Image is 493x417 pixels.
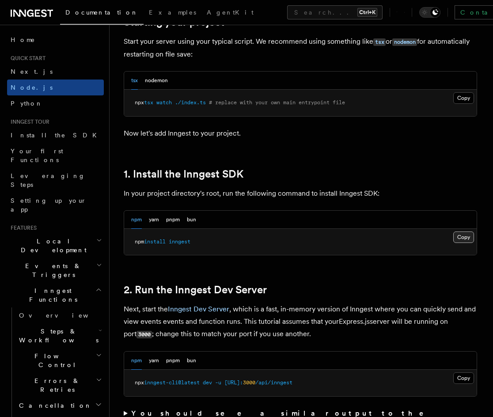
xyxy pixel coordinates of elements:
code: 3000 [137,331,152,338]
button: pnpm [166,211,180,229]
code: nodemon [392,38,417,46]
span: npx [135,99,144,106]
span: [URL]: [224,379,243,386]
a: Your first Functions [7,143,104,168]
a: Node.js [7,80,104,95]
button: tsx [131,72,138,90]
span: 3000 [243,379,255,386]
span: Overview [19,312,110,319]
span: inngest [169,239,190,245]
span: Features [7,224,37,231]
a: Leveraging Steps [7,168,104,193]
span: /api/inngest [255,379,292,386]
span: Cancellation [15,401,92,410]
a: Overview [15,307,104,323]
button: yarn [149,211,159,229]
a: nodemon [392,37,417,45]
a: Next.js [7,64,104,80]
kbd: Ctrl+K [357,8,377,17]
button: Cancellation [15,398,104,413]
span: Steps & Workflows [15,327,99,345]
span: Documentation [65,9,138,16]
span: # replace with your own main entrypoint file [209,99,345,106]
p: Now let's add Inngest to your project. [124,127,477,140]
span: npx [135,379,144,386]
a: Setting up your app [7,193,104,217]
span: ./index.ts [175,99,206,106]
a: 2. Run the Inngest Dev Server [124,284,267,296]
button: bun [187,352,196,370]
p: Start your server using your typical script. We recommend using something like or for automatical... [124,35,477,61]
button: bun [187,211,196,229]
button: yarn [149,352,159,370]
span: inngest-cli@latest [144,379,200,386]
span: -u [215,379,221,386]
span: Node.js [11,84,53,91]
button: Copy [453,92,474,104]
button: Inngest Functions [7,283,104,307]
span: Events & Triggers [7,262,96,279]
a: 1. Install the Inngest SDK [124,168,243,180]
button: Copy [453,372,474,384]
span: Your first Functions [11,148,63,163]
button: npm [131,352,142,370]
button: nodemon [145,72,168,90]
span: Errors & Retries [15,376,96,394]
button: Flow Control [15,348,104,373]
span: npm [135,239,144,245]
span: Leveraging Steps [11,172,85,188]
button: Errors & Retries [15,373,104,398]
span: install [144,239,166,245]
a: Inngest Dev Server [168,305,229,313]
button: Events & Triggers [7,258,104,283]
span: Home [11,35,35,44]
p: Next, start the , which is a fast, in-memory version of Inngest where you can quickly send and vi... [124,303,477,341]
a: tsx [373,37,386,45]
span: Install the SDK [11,132,102,139]
a: Examples [144,3,201,24]
button: Steps & Workflows [15,323,104,348]
span: Python [11,100,43,107]
button: npm [131,211,142,229]
button: Local Development [7,233,104,258]
a: Python [7,95,104,111]
span: Local Development [7,237,96,254]
a: AgentKit [201,3,259,24]
span: Inngest Functions [7,286,95,304]
span: tsx [144,99,153,106]
span: Flow Control [15,352,96,369]
span: Next.js [11,68,53,75]
p: In your project directory's root, run the following command to install Inngest SDK: [124,187,477,200]
code: tsx [373,38,386,46]
span: AgentKit [207,9,254,16]
span: Setting up your app [11,197,87,213]
a: Documentation [60,3,144,25]
a: Install the SDK [7,127,104,143]
span: dev [203,379,212,386]
button: Search...Ctrl+K [287,5,383,19]
span: Examples [149,9,196,16]
button: Copy [453,231,474,243]
span: watch [156,99,172,106]
button: pnpm [166,352,180,370]
span: Quick start [7,55,46,62]
a: Home [7,32,104,48]
span: Inngest tour [7,118,49,125]
button: Toggle dark mode [419,7,440,18]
